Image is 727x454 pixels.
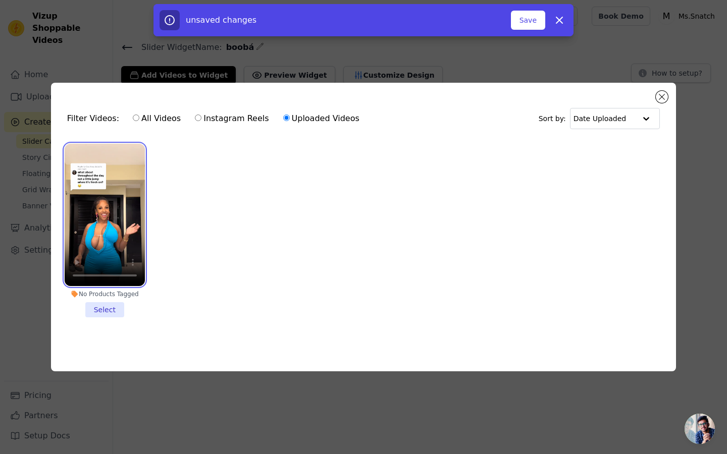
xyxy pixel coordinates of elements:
button: Save [511,11,545,30]
a: Open chat [685,414,715,444]
label: All Videos [132,112,181,125]
label: Uploaded Videos [283,112,360,125]
div: Filter Videos: [67,107,365,130]
div: Sort by: [539,108,660,129]
label: Instagram Reels [194,112,269,125]
span: unsaved changes [186,15,256,25]
button: Close modal [656,91,668,103]
div: No Products Tagged [65,290,145,298]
